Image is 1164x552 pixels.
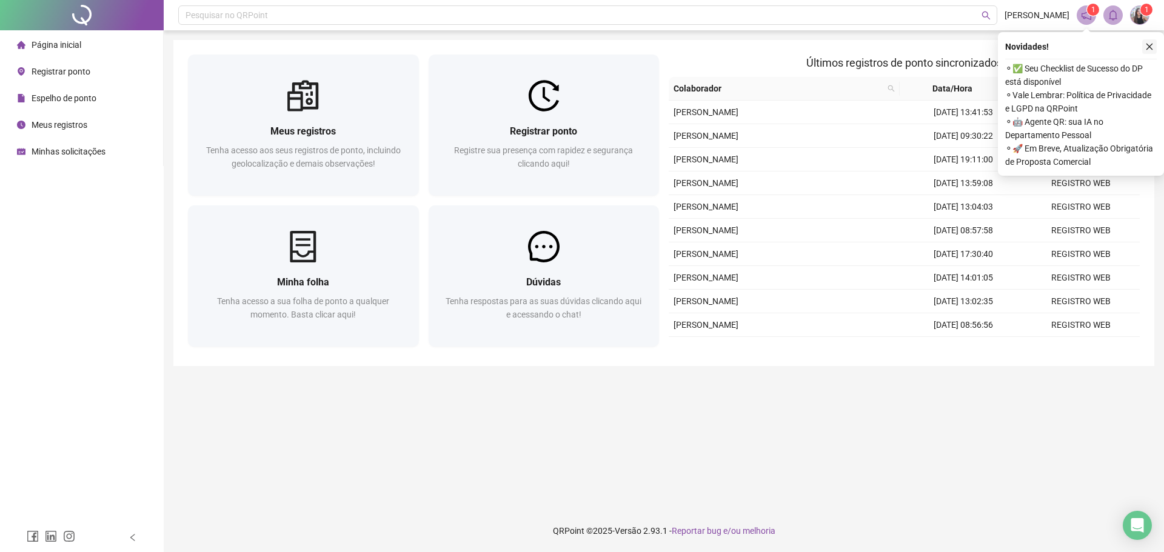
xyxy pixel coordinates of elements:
[510,125,577,137] span: Registrar ponto
[674,225,738,235] span: [PERSON_NAME]
[1005,142,1157,168] span: ⚬ 🚀 Em Breve, Atualização Obrigatória de Proposta Comercial
[674,107,738,117] span: [PERSON_NAME]
[1145,5,1149,14] span: 1
[1022,219,1140,242] td: REGISTRO WEB
[1123,511,1152,540] div: Open Intercom Messenger
[277,276,329,288] span: Minha folha
[17,147,25,156] span: schedule
[32,93,96,103] span: Espelho de ponto
[164,510,1164,552] footer: QRPoint © 2025 - 2.93.1 -
[17,41,25,49] span: home
[32,147,105,156] span: Minhas solicitações
[615,526,641,536] span: Versão
[32,120,87,130] span: Meus registros
[1022,266,1140,290] td: REGISTRO WEB
[900,77,1015,101] th: Data/Hora
[1005,115,1157,142] span: ⚬ 🤖 Agente QR: sua IA no Departamento Pessoal
[1091,5,1095,14] span: 1
[905,101,1022,124] td: [DATE] 13:41:53
[1005,88,1157,115] span: ⚬ Vale Lembrar: Política de Privacidade e LGPD na QRPoint
[446,296,641,319] span: Tenha respostas para as suas dúvidas clicando aqui e acessando o chat!
[674,178,738,188] span: [PERSON_NAME]
[1108,10,1119,21] span: bell
[17,94,25,102] span: file
[674,155,738,164] span: [PERSON_NAME]
[905,195,1022,219] td: [DATE] 13:04:03
[905,171,1022,195] td: [DATE] 13:59:08
[45,530,57,542] span: linkedin
[674,131,738,141] span: [PERSON_NAME]
[17,67,25,76] span: environment
[1087,4,1099,16] sup: 1
[63,530,75,542] span: instagram
[17,121,25,129] span: clock-circle
[905,82,1001,95] span: Data/Hora
[1145,42,1154,51] span: close
[672,526,775,536] span: Reportar bug e/ou melhoria
[674,249,738,259] span: [PERSON_NAME]
[1081,10,1092,21] span: notification
[188,55,419,196] a: Meus registrosTenha acesso aos seus registros de ponto, incluindo geolocalização e demais observa...
[1005,8,1069,22] span: [PERSON_NAME]
[27,530,39,542] span: facebook
[905,337,1022,361] td: [DATE] 17:30:32
[454,145,633,168] span: Registre sua presença com rapidez e segurança clicando aqui!
[429,205,660,347] a: DúvidasTenha respostas para as suas dúvidas clicando aqui e acessando o chat!
[1022,171,1140,195] td: REGISTRO WEB
[674,296,738,306] span: [PERSON_NAME]
[905,148,1022,171] td: [DATE] 19:11:00
[885,79,897,98] span: search
[217,296,389,319] span: Tenha acesso a sua folha de ponto a qualquer momento. Basta clicar aqui!
[888,85,895,92] span: search
[905,290,1022,313] td: [DATE] 13:02:35
[1022,195,1140,219] td: REGISTRO WEB
[429,55,660,196] a: Registrar pontoRegistre sua presença com rapidez e segurança clicando aqui!
[905,266,1022,290] td: [DATE] 14:01:05
[982,11,991,20] span: search
[905,219,1022,242] td: [DATE] 08:57:58
[270,125,336,137] span: Meus registros
[1005,62,1157,88] span: ⚬ ✅ Seu Checklist de Sucesso do DP está disponível
[526,276,561,288] span: Dúvidas
[674,202,738,211] span: [PERSON_NAME]
[905,124,1022,148] td: [DATE] 09:30:22
[188,205,419,347] a: Minha folhaTenha acesso a sua folha de ponto a qualquer momento. Basta clicar aqui!
[674,320,738,330] span: [PERSON_NAME]
[32,67,90,76] span: Registrar ponto
[32,40,81,50] span: Página inicial
[1022,290,1140,313] td: REGISTRO WEB
[206,145,401,168] span: Tenha acesso aos seus registros de ponto, incluindo geolocalização e demais observações!
[1140,4,1152,16] sup: Atualize o seu contato no menu Meus Dados
[1131,6,1149,24] img: 69463
[1022,337,1140,361] td: REGISTRO WEB
[1005,40,1049,53] span: Novidades !
[674,82,883,95] span: Colaborador
[905,242,1022,266] td: [DATE] 17:30:40
[129,533,137,542] span: left
[905,313,1022,337] td: [DATE] 08:56:56
[806,56,1002,69] span: Últimos registros de ponto sincronizados
[1022,242,1140,266] td: REGISTRO WEB
[674,273,738,282] span: [PERSON_NAME]
[1022,313,1140,337] td: REGISTRO WEB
